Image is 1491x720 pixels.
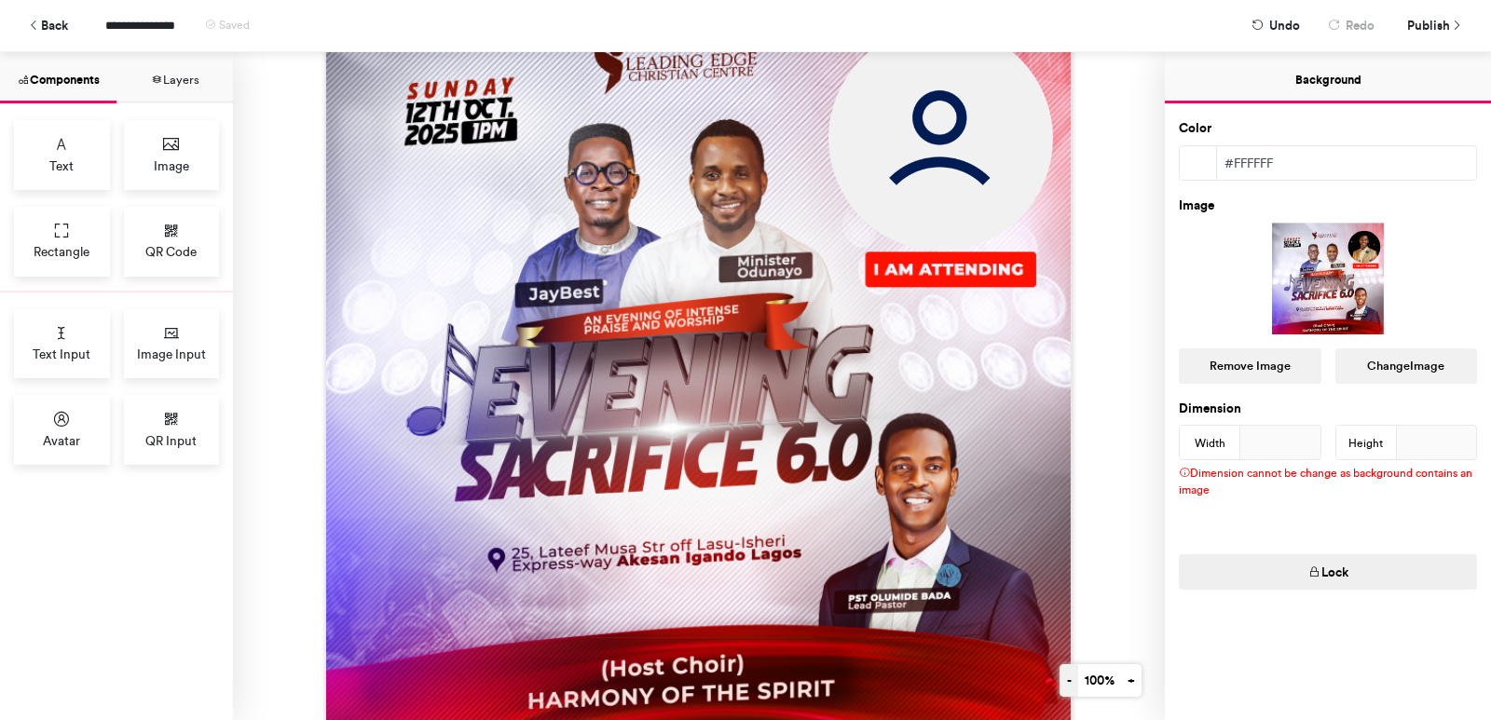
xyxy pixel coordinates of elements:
[1165,460,1491,512] div: Dimension cannot be change as background contains an image
[1336,426,1397,461] div: Height
[1217,146,1476,180] div: #ffffff
[1269,9,1300,42] span: Undo
[145,242,197,261] span: QR Code
[1407,9,1450,42] span: Publish
[33,345,90,363] span: Text Input
[49,156,74,175] span: Text
[1060,664,1078,697] button: -
[1179,197,1214,215] label: Image
[1335,348,1478,384] button: ChangeImage
[1179,348,1321,384] button: Remove Image
[1179,119,1211,138] label: Color
[1179,400,1241,418] label: Dimension
[145,431,197,450] span: QR Input
[1120,664,1142,697] button: +
[1165,52,1491,103] button: Background
[1398,627,1469,698] iframe: Drift Widget Chat Controller
[137,345,206,363] span: Image Input
[219,19,250,32] span: Saved
[1242,9,1309,42] button: Undo
[19,9,77,42] button: Back
[1179,554,1477,590] button: Lock
[34,242,89,261] span: Rectangle
[116,52,233,103] button: Layers
[1180,426,1240,461] div: Width
[1393,9,1472,42] button: Publish
[43,431,80,450] span: Avatar
[1077,664,1121,697] button: 100%
[828,26,1053,251] img: Avatar
[154,156,189,175] span: Image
